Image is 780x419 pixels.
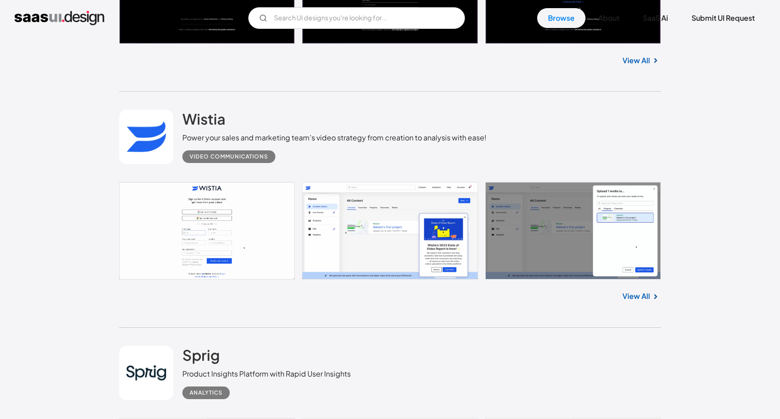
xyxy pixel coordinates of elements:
div: Product Insights Platform with Rapid User Insights [182,368,351,379]
div: Power your sales and marketing team's video strategy from creation to analysis with ease! [182,132,487,143]
form: Email Form [248,7,465,29]
div: Video Communications [190,151,268,162]
h2: Wistia [182,110,226,128]
a: About [587,8,630,28]
div: Analytics [190,387,223,398]
a: Sprig [182,346,220,368]
a: Wistia [182,110,226,132]
a: View All [622,55,650,66]
input: Search UI designs you're looking for... [248,7,465,29]
a: home [14,11,104,25]
h2: Sprig [182,346,220,364]
a: Submit UI Request [681,8,766,28]
a: View All [622,291,650,302]
a: Browse [537,8,585,28]
a: SaaS Ai [632,8,679,28]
